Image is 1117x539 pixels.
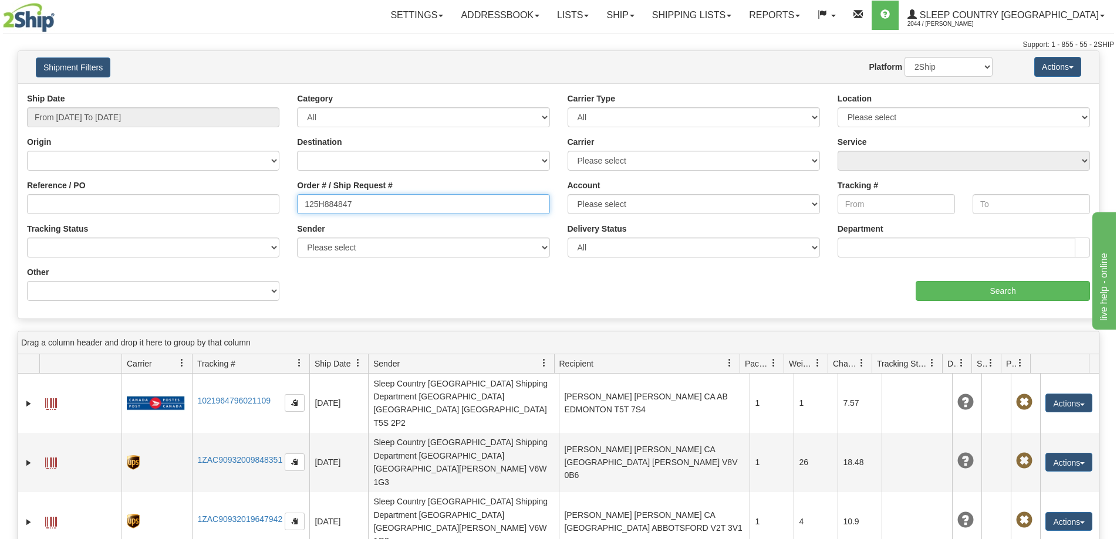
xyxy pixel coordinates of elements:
button: Actions [1045,453,1092,472]
a: Pickup Status filter column settings [1010,353,1030,373]
input: To [973,194,1090,214]
a: Packages filter column settings [764,353,784,373]
button: Copy to clipboard [285,394,305,412]
a: Reports [740,1,809,30]
label: Tracking # [838,179,878,191]
span: Weight [789,358,814,369]
span: Pickup Status [1006,358,1016,369]
div: grid grouping header [18,331,1099,354]
a: Tracking # filter column settings [289,353,309,373]
button: Copy to clipboard [285,453,305,471]
label: Carrier Type [568,93,615,104]
span: Charge [833,358,858,369]
img: 8 - UPS [127,514,139,528]
span: Tracking Status [877,358,928,369]
a: Addressbook [452,1,548,30]
span: Unknown [957,453,974,469]
a: Delivery Status filter column settings [951,353,971,373]
a: Label [45,452,57,471]
a: Sleep Country [GEOGRAPHIC_DATA] 2044 / [PERSON_NAME] [899,1,1113,30]
a: Expand [23,457,35,469]
td: Sleep Country [GEOGRAPHIC_DATA] Shipping Department [GEOGRAPHIC_DATA] [GEOGRAPHIC_DATA] [GEOGRAPH... [368,374,559,433]
td: 1 [750,374,794,433]
span: Pickup Not Assigned [1016,512,1032,528]
div: live help - online [9,7,109,21]
div: Support: 1 - 855 - 55 - 2SHIP [3,40,1114,50]
input: From [838,194,955,214]
img: 8 - UPS [127,455,139,470]
a: Label [45,393,57,412]
iframe: chat widget [1090,209,1116,329]
label: Destination [297,136,342,148]
td: [PERSON_NAME] [PERSON_NAME] CA [GEOGRAPHIC_DATA] [PERSON_NAME] V8V 0B6 [559,433,750,492]
span: Unknown [957,394,974,411]
td: [DATE] [309,433,368,492]
button: Shipment Filters [36,57,110,77]
td: 18.48 [838,433,882,492]
label: Carrier [568,136,595,148]
a: Tracking Status filter column settings [922,353,942,373]
img: 20 - Canada Post [127,396,184,411]
span: Unknown [957,512,974,528]
td: [PERSON_NAME] [PERSON_NAME] CA AB EDMONTON T5T 7S4 [559,374,750,433]
label: Delivery Status [568,223,627,235]
button: Actions [1045,512,1092,531]
td: 26 [794,433,838,492]
span: Recipient [559,358,593,369]
img: logo2044.jpg [3,3,55,32]
span: Carrier [127,358,152,369]
span: Delivery Status [947,358,957,369]
label: Other [27,266,49,278]
label: Location [838,93,872,104]
a: Shipping lists [643,1,740,30]
a: Lists [548,1,598,30]
button: Actions [1045,394,1092,412]
td: [DATE] [309,374,368,433]
a: Recipient filter column settings [720,353,740,373]
a: Ship Date filter column settings [348,353,368,373]
input: Search [916,281,1090,301]
label: Account [568,179,600,191]
button: Actions [1034,57,1081,77]
a: 1ZAC90932009848351 [197,455,282,465]
a: Charge filter column settings [852,353,872,373]
a: Carrier filter column settings [172,353,192,373]
span: Sleep Country [GEOGRAPHIC_DATA] [917,10,1099,20]
td: Sleep Country [GEOGRAPHIC_DATA] Shipping Department [GEOGRAPHIC_DATA] [GEOGRAPHIC_DATA][PERSON_NA... [368,433,559,492]
label: Ship Date [27,93,65,104]
label: Category [297,93,333,104]
label: Order # / Ship Request # [297,179,393,191]
a: Shipment Issues filter column settings [981,353,1001,373]
span: Tracking # [197,358,235,369]
label: Sender [297,223,325,235]
span: Sender [373,358,400,369]
a: 1ZAC90932019647942 [197,514,282,524]
label: Reference / PO [27,179,86,191]
a: Expand [23,516,35,528]
label: Platform [869,61,902,73]
a: 1021964796021109 [197,396,271,405]
label: Department [838,223,883,235]
label: Tracking Status [27,223,88,235]
td: 7.57 [838,374,882,433]
label: Origin [27,136,51,148]
a: Ship [598,1,643,30]
a: Expand [23,398,35,409]
a: Weight filter column settings [808,353,828,373]
span: Pickup Not Assigned [1016,394,1032,411]
td: 1 [750,433,794,492]
a: Settings [382,1,452,30]
a: Sender filter column settings [534,353,554,373]
td: 1 [794,374,838,433]
span: Ship Date [315,358,350,369]
span: Shipment Issues [977,358,987,369]
a: Label [45,511,57,530]
span: 2044 / [PERSON_NAME] [907,18,995,30]
button: Copy to clipboard [285,513,305,530]
span: Pickup Not Assigned [1016,453,1032,469]
label: Service [838,136,867,148]
span: Packages [745,358,770,369]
